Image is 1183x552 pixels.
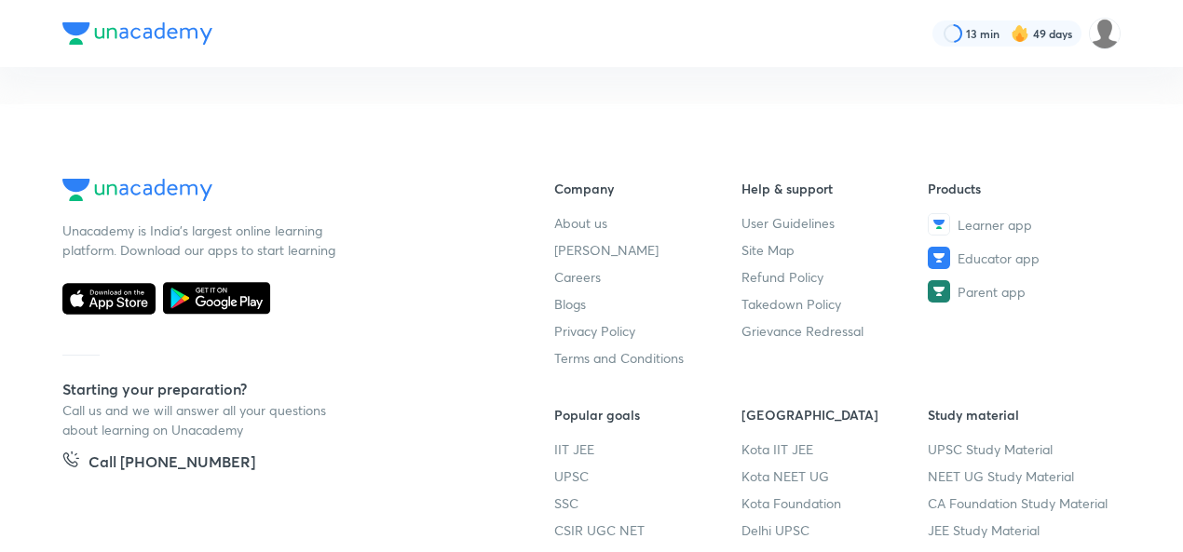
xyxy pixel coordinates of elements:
h6: Help & support [741,179,929,198]
a: Educator app [928,247,1115,269]
a: UPSC Study Material [928,439,1115,459]
a: [PERSON_NAME] [554,240,741,260]
span: Educator app [958,249,1040,268]
h6: Products [928,179,1115,198]
img: Educator app [928,247,950,269]
p: Unacademy is India’s largest online learning platform. Download our apps to start learning [62,221,342,260]
a: Blogs [554,294,741,314]
img: Company Logo [62,22,212,45]
a: SSC [554,493,741,513]
img: Company Logo [62,179,212,201]
a: CSIR UGC NET [554,520,741,540]
a: Call [PHONE_NUMBER] [62,451,255,477]
span: Careers [554,267,601,287]
a: About us [554,213,741,233]
h5: Starting your preparation? [62,378,495,400]
a: NEET UG Study Material [928,466,1115,486]
a: Terms and Conditions [554,348,741,368]
a: JEE Study Material [928,520,1115,540]
h6: [GEOGRAPHIC_DATA] [741,405,929,424]
h6: Popular goals [554,405,741,424]
p: Call us and we will answer all your questions about learning on Unacademy [62,400,342,439]
span: Learner app [958,215,1032,235]
a: Delhi UPSC [741,520,929,540]
span: Parent app [958,282,1026,302]
img: sawan Patel [1089,18,1121,49]
a: CA Foundation Study Material [928,493,1115,513]
a: Kota IIT JEE [741,439,929,459]
a: UPSC [554,466,741,486]
h6: Company [554,179,741,198]
a: Learner app [928,213,1115,236]
a: Kota NEET UG [741,466,929,486]
a: Company Logo [62,179,495,206]
a: Refund Policy [741,267,929,287]
a: User Guidelines [741,213,929,233]
img: streak [1011,24,1029,43]
a: Kota Foundation [741,493,929,513]
h6: Study material [928,405,1115,424]
a: Grievance Redressal [741,321,929,341]
img: Learner app [928,213,950,236]
a: Careers [554,267,741,287]
a: Site Map [741,240,929,260]
a: Takedown Policy [741,294,929,314]
img: Parent app [928,280,950,303]
a: IIT JEE [554,439,741,459]
h5: Call [PHONE_NUMBER] [88,451,255,477]
a: Privacy Policy [554,321,741,341]
a: Parent app [928,280,1115,303]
